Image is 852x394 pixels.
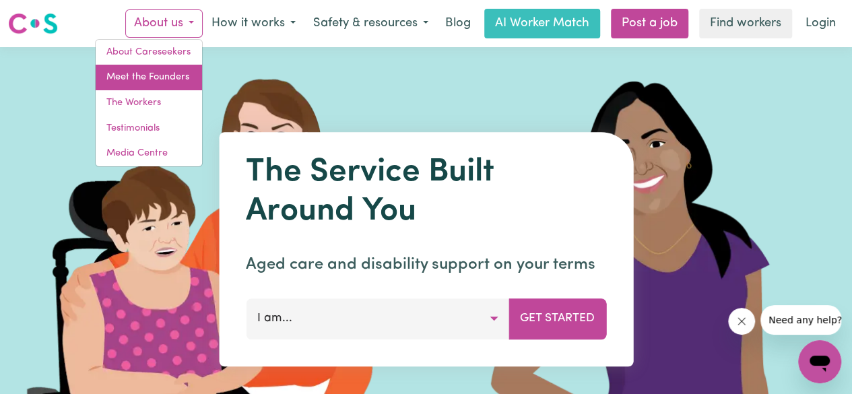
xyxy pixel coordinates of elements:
a: The Workers [96,90,202,116]
a: Login [797,9,844,38]
span: Need any help? [8,9,81,20]
div: About us [95,39,203,167]
a: Media Centre [96,141,202,166]
a: Meet the Founders [96,65,202,90]
a: AI Worker Match [484,9,600,38]
a: Find workers [699,9,792,38]
a: About Careseekers [96,40,202,65]
iframe: Message from company [760,305,841,335]
button: Get Started [509,298,606,339]
a: Post a job [611,9,688,38]
h1: The Service Built Around You [246,154,606,231]
iframe: Button to launch messaging window [798,340,841,383]
button: Safety & resources [304,9,437,38]
p: Aged care and disability support on your terms [246,253,606,277]
button: About us [125,9,203,38]
iframe: Close message [728,308,755,335]
img: Careseekers logo [8,11,58,36]
a: Blog [437,9,479,38]
button: How it works [203,9,304,38]
button: I am... [246,298,509,339]
a: Careseekers logo [8,8,58,39]
a: Testimonials [96,116,202,141]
